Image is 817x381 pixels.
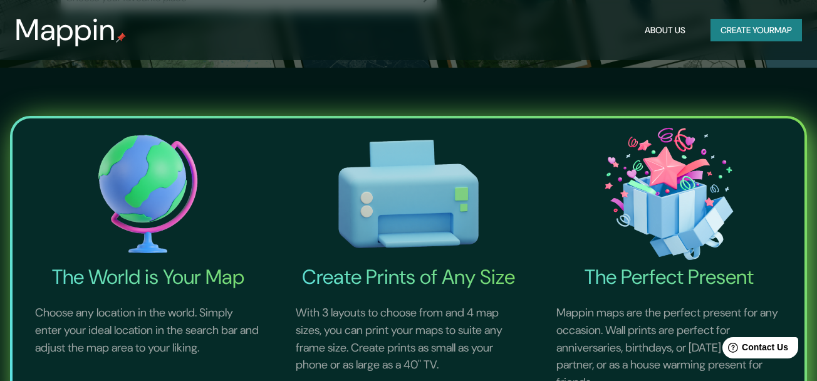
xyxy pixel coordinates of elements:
[710,19,802,42] button: Create yourmap
[15,13,116,48] h3: Mappin
[281,264,536,290] h4: Create Prints of Any Size
[116,33,126,43] img: mappin-pin
[541,123,797,265] img: The Perfect Present-icon
[20,290,276,372] p: Choose any location in the world. Simply enter your ideal location in the search bar and adjust t...
[20,123,276,265] img: The World is Your Map-icon
[20,264,276,290] h4: The World is Your Map
[705,332,803,367] iframe: Help widget launcher
[541,264,797,290] h4: The Perfect Present
[640,19,690,42] button: About Us
[281,123,536,265] img: Create Prints of Any Size-icon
